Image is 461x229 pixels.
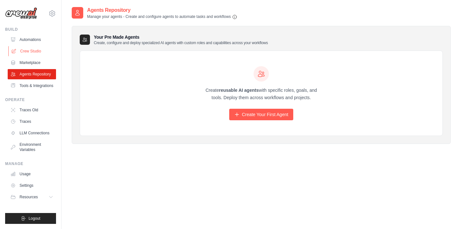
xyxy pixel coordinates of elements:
a: Traces Old [8,105,56,115]
button: Resources [8,192,56,202]
a: Traces [8,116,56,127]
p: Manage your agents - Create and configure agents to automate tasks and workflows [87,14,237,20]
a: Marketplace [8,58,56,68]
div: Manage [5,161,56,166]
div: Operate [5,97,56,102]
a: Tools & Integrations [8,81,56,91]
h2: Agents Repository [87,6,237,14]
a: Create Your First Agent [229,109,294,120]
h3: Your Pre Made Agents [94,34,268,45]
span: Logout [28,216,40,221]
img: Logo [5,7,37,20]
a: Settings [8,180,56,191]
a: Automations [8,35,56,45]
a: Environment Variables [8,139,56,155]
span: Resources [20,194,38,200]
strong: reusable AI agents [219,88,259,93]
p: Create with specific roles, goals, and tools. Deploy them across workflows and projects. [200,87,323,101]
div: Build [5,27,56,32]
a: Usage [8,169,56,179]
a: Agents Repository [8,69,56,79]
p: Create, configure and deploy specialized AI agents with custom roles and capabilities across your... [94,40,268,45]
button: Logout [5,213,56,224]
a: LLM Connections [8,128,56,138]
a: Crew Studio [8,46,57,56]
